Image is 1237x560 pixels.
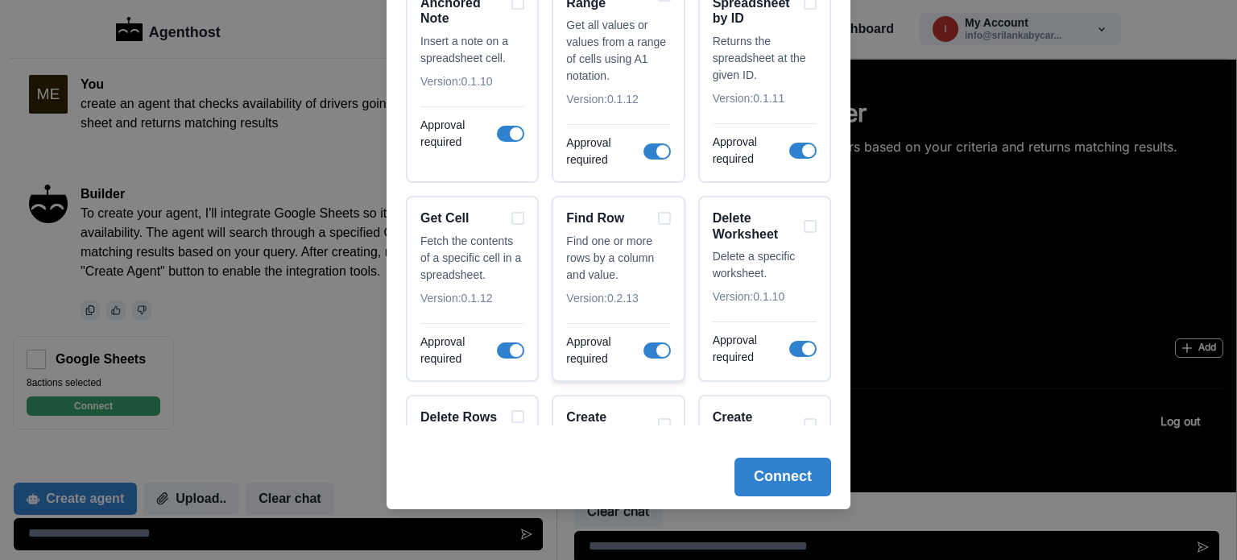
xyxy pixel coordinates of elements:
[618,279,666,298] button: Add
[630,471,662,504] button: Send message
[420,73,493,90] p: Version: 0.1.10
[566,409,651,440] h2: Create Worksheet
[17,436,105,468] button: Clear chat
[713,210,797,241] h2: Delete Worksheet
[13,77,666,97] p: Checks a Google Sheet to find available drivers based on your criteria and returns matching results.
[566,91,639,108] p: Version: 0.1.12
[420,117,490,151] p: Approval required
[420,334,490,367] p: Approval required
[23,192,48,218] img: Agenthost
[713,248,817,282] p: Delete a specific worksheet.
[566,334,636,367] p: Approval required
[59,409,123,423] a: privacy policy
[26,409,52,423] a: terms
[713,134,783,168] p: Approval required
[566,17,670,85] p: Get all values or values from a range of cells using A1 notation.
[713,409,797,440] h2: Create Spreadsheet
[420,33,524,67] p: Insert a note on a spreadsheet cell.
[420,210,505,226] h2: Get Cell
[713,90,785,107] p: Version: 0.1.11
[13,171,666,212] a: powered byAgenthost[URL]
[420,233,524,284] p: Fetch the contents of a specific cell in a spreadsheet.
[713,332,783,366] p: Approval required
[594,349,653,375] button: Log out
[566,135,636,168] p: Approval required
[713,288,785,305] p: Version: 0.1.10
[566,290,639,307] p: Version: 0.2.13
[566,210,651,226] h2: Find Row
[420,409,505,425] h2: Delete Rows
[13,39,666,68] h2: Driver Availability Checker
[420,290,493,307] p: Version: 0.1.12
[13,171,666,190] p: powered by
[734,458,831,496] button: Connect
[13,305,666,322] p: No conversations yet.
[713,33,817,84] p: Returns the spreadsheet at the given ID.
[26,349,159,375] p: Logged in as info@srila...
[13,277,114,299] p: Conversations
[566,233,670,284] p: Find one or more rows by a column and value.
[13,106,93,139] button: Share
[13,193,94,219] button: [URL]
